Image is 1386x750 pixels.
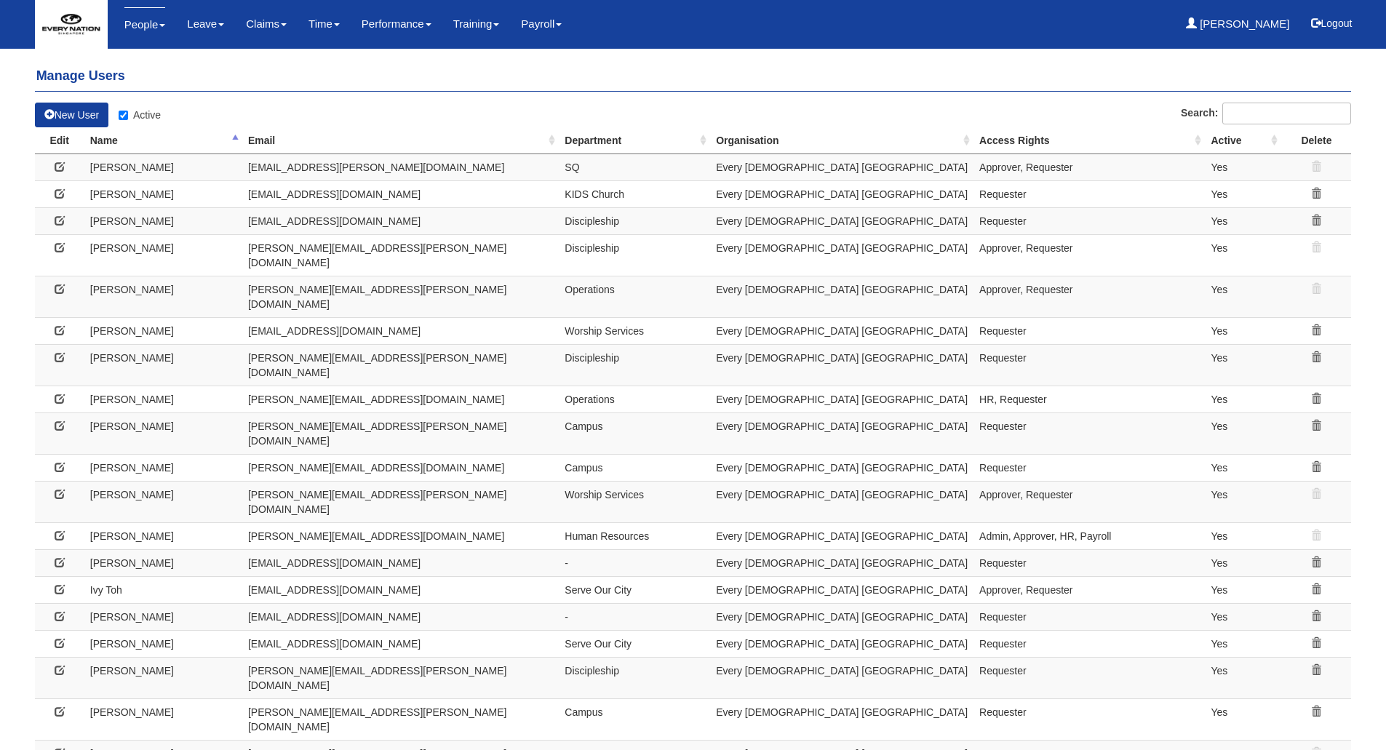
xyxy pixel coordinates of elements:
td: Requester [973,630,1205,657]
td: [PERSON_NAME] [84,603,242,630]
td: [PERSON_NAME][EMAIL_ADDRESS][PERSON_NAME][DOMAIN_NAME] [242,344,559,386]
td: Requester [973,317,1205,344]
td: Requester [973,180,1205,207]
td: [PERSON_NAME] [84,276,242,317]
td: Every [DEMOGRAPHIC_DATA] [GEOGRAPHIC_DATA] [710,344,973,386]
button: Logout [1301,6,1363,41]
td: HR, Requester [973,386,1205,412]
td: Human Resources [559,522,710,549]
td: Yes [1205,630,1281,657]
td: Yes [1205,576,1281,603]
td: [PERSON_NAME] [84,153,242,180]
td: Every [DEMOGRAPHIC_DATA] [GEOGRAPHIC_DATA] [710,481,973,522]
td: Every [DEMOGRAPHIC_DATA] [GEOGRAPHIC_DATA] [710,276,973,317]
td: [PERSON_NAME] [84,207,242,234]
td: [PERSON_NAME] [84,386,242,412]
td: Yes [1205,344,1281,386]
td: Yes [1205,698,1281,740]
td: Requester [973,698,1205,740]
td: KIDS Church [559,180,710,207]
td: [PERSON_NAME][EMAIL_ADDRESS][PERSON_NAME][DOMAIN_NAME] [242,234,559,276]
td: Campus [559,698,710,740]
th: Access Rights: activate to sort column ascending [973,127,1205,154]
td: Yes [1205,454,1281,481]
td: Every [DEMOGRAPHIC_DATA] [GEOGRAPHIC_DATA] [710,454,973,481]
th: Department: activate to sort column ascending [559,127,710,154]
td: Yes [1205,317,1281,344]
td: [EMAIL_ADDRESS][DOMAIN_NAME] [242,317,559,344]
label: Active [119,108,161,122]
td: Admin, Approver, HR, Payroll [973,522,1205,549]
td: Campus [559,412,710,454]
label: Search: [1181,103,1351,124]
th: Email: activate to sort column ascending [242,127,559,154]
a: Claims [246,7,287,41]
td: Serve Our City [559,576,710,603]
input: Search: [1222,103,1351,124]
td: Every [DEMOGRAPHIC_DATA] [GEOGRAPHIC_DATA] [710,412,973,454]
td: [EMAIL_ADDRESS][DOMAIN_NAME] [242,180,559,207]
td: [PERSON_NAME][EMAIL_ADDRESS][PERSON_NAME][DOMAIN_NAME] [242,276,559,317]
a: Leave [187,7,224,41]
td: [PERSON_NAME][EMAIL_ADDRESS][PERSON_NAME][DOMAIN_NAME] [242,657,559,698]
a: People [124,7,166,41]
h4: Manage Users [35,62,1352,92]
td: Yes [1205,276,1281,317]
td: [PERSON_NAME] [84,630,242,657]
td: Approver, Requester [973,153,1205,180]
td: Approver, Requester [973,481,1205,522]
td: [PERSON_NAME] [84,481,242,522]
td: [PERSON_NAME][EMAIL_ADDRESS][DOMAIN_NAME] [242,454,559,481]
td: Yes [1205,386,1281,412]
td: Every [DEMOGRAPHIC_DATA] [GEOGRAPHIC_DATA] [710,153,973,180]
td: Yes [1205,153,1281,180]
td: Every [DEMOGRAPHIC_DATA] [GEOGRAPHIC_DATA] [710,317,973,344]
td: Yes [1205,603,1281,630]
td: Requester [973,549,1205,576]
td: Every [DEMOGRAPHIC_DATA] [GEOGRAPHIC_DATA] [710,603,973,630]
td: Yes [1205,234,1281,276]
td: [PERSON_NAME] [84,698,242,740]
input: Active [119,111,128,120]
td: - [559,603,710,630]
td: Every [DEMOGRAPHIC_DATA] [GEOGRAPHIC_DATA] [710,522,973,549]
td: [EMAIL_ADDRESS][DOMAIN_NAME] [242,603,559,630]
td: [PERSON_NAME] [84,549,242,576]
td: Requester [973,344,1205,386]
td: Discipleship [559,344,710,386]
td: [PERSON_NAME] [84,317,242,344]
td: Every [DEMOGRAPHIC_DATA] [GEOGRAPHIC_DATA] [710,630,973,657]
td: Worship Services [559,481,710,522]
td: [PERSON_NAME][EMAIL_ADDRESS][DOMAIN_NAME] [242,522,559,549]
td: [PERSON_NAME] [84,412,242,454]
td: Approver, Requester [973,576,1205,603]
td: [EMAIL_ADDRESS][DOMAIN_NAME] [242,630,559,657]
td: [EMAIL_ADDRESS][DOMAIN_NAME] [242,207,559,234]
td: [PERSON_NAME] [84,454,242,481]
td: Yes [1205,549,1281,576]
td: Every [DEMOGRAPHIC_DATA] [GEOGRAPHIC_DATA] [710,698,973,740]
td: [EMAIL_ADDRESS][DOMAIN_NAME] [242,549,559,576]
td: Yes [1205,657,1281,698]
a: Payroll [521,7,562,41]
td: [PERSON_NAME][EMAIL_ADDRESS][DOMAIN_NAME] [242,386,559,412]
td: Every [DEMOGRAPHIC_DATA] [GEOGRAPHIC_DATA] [710,576,973,603]
td: [PERSON_NAME][EMAIL_ADDRESS][PERSON_NAME][DOMAIN_NAME] [242,481,559,522]
th: Active: activate to sort column ascending [1205,127,1281,154]
td: Operations [559,276,710,317]
th: Edit [35,127,84,154]
td: Requester [973,207,1205,234]
td: Worship Services [559,317,710,344]
td: Serve Our City [559,630,710,657]
td: Yes [1205,412,1281,454]
td: Requester [973,454,1205,481]
td: Every [DEMOGRAPHIC_DATA] [GEOGRAPHIC_DATA] [710,180,973,207]
td: Yes [1205,207,1281,234]
td: Requester [973,412,1205,454]
a: Time [308,7,340,41]
td: Every [DEMOGRAPHIC_DATA] [GEOGRAPHIC_DATA] [710,386,973,412]
td: [PERSON_NAME] [84,180,242,207]
a: [PERSON_NAME] [1186,7,1290,41]
td: [PERSON_NAME] [84,522,242,549]
td: Operations [559,386,710,412]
